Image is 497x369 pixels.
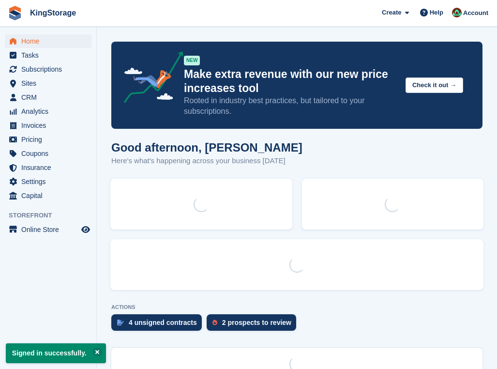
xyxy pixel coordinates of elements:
[116,51,183,107] img: price-adjustments-announcement-icon-8257ccfd72463d97f412b2fc003d46551f7dbcb40ab6d574587a9cd5c0d94...
[5,105,91,118] a: menu
[111,304,482,310] p: ACTIONS
[222,319,291,326] div: 2 prospects to review
[5,161,91,174] a: menu
[21,189,79,202] span: Capital
[21,147,79,160] span: Coupons
[463,8,488,18] span: Account
[21,119,79,132] span: Invoices
[21,223,79,236] span: Online Store
[184,56,200,65] div: NEW
[212,320,217,325] img: prospect-51fa495bee0391a8d652442698ab0144808aea92771e9ea1ae160a38d050c398.svg
[5,77,91,90] a: menu
[21,133,79,146] span: Pricing
[21,175,79,188] span: Settings
[6,343,106,363] p: Signed in successfully.
[129,319,197,326] div: 4 unsigned contracts
[5,147,91,160] a: menu
[21,91,79,104] span: CRM
[430,8,443,17] span: Help
[5,62,91,76] a: menu
[26,5,80,21] a: KingStorage
[80,224,91,235] a: Preview store
[21,48,79,62] span: Tasks
[21,161,79,174] span: Insurance
[184,67,398,95] p: Make extra revenue with our new price increases tool
[111,141,302,154] h1: Good afternoon, [PERSON_NAME]
[21,77,79,90] span: Sites
[5,189,91,202] a: menu
[117,320,124,325] img: contract_signature_icon-13c848040528278c33f63329250d36e43548de30e8caae1d1a13099fd9432cc5.svg
[21,62,79,76] span: Subscriptions
[5,48,91,62] a: menu
[207,314,301,336] a: 2 prospects to review
[5,91,91,104] a: menu
[8,6,22,20] img: stora-icon-8386f47178a22dfd0bd8f6a31ec36ba5ce8667c1dd55bd0f319d3a0aa187defe.svg
[9,211,96,220] span: Storefront
[5,175,91,188] a: menu
[21,34,79,48] span: Home
[21,105,79,118] span: Analytics
[111,155,302,167] p: Here's what's happening across your business [DATE]
[382,8,401,17] span: Create
[184,95,398,117] p: Rooted in industry best practices, but tailored to your subscriptions.
[5,223,91,236] a: menu
[406,77,463,93] button: Check it out →
[5,133,91,146] a: menu
[452,8,462,17] img: John King
[5,119,91,132] a: menu
[5,34,91,48] a: menu
[111,314,207,336] a: 4 unsigned contracts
